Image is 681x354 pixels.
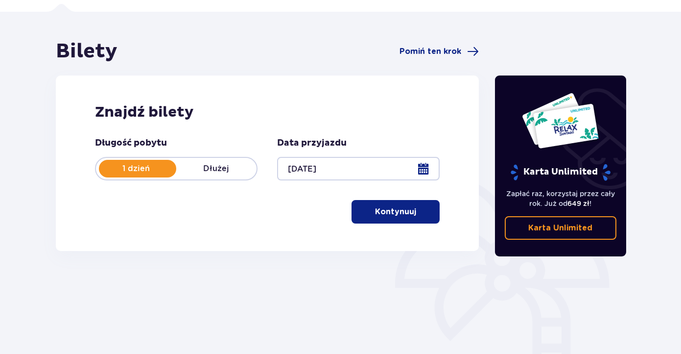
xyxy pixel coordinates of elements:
p: Długość pobytu [95,137,167,149]
p: Kontynuuj [375,206,416,217]
span: Pomiń ten krok [399,46,461,57]
p: Karta Unlimited [528,223,592,233]
a: Karta Unlimited [505,216,616,240]
p: Data przyjazdu [277,137,347,149]
h1: Bilety [56,39,117,64]
span: 649 zł [567,200,589,207]
p: 1 dzień [96,163,176,174]
p: Dłużej [176,163,257,174]
button: Kontynuuj [352,200,440,224]
a: Pomiń ten krok [399,46,479,57]
p: Karta Unlimited [510,164,611,181]
img: Dwie karty całoroczne do Suntago z napisem 'UNLIMITED RELAX', na białym tle z tropikalnymi liśćmi... [521,92,599,149]
p: Zapłać raz, korzystaj przez cały rok. Już od ! [505,189,616,208]
h2: Znajdź bilety [95,103,440,122]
